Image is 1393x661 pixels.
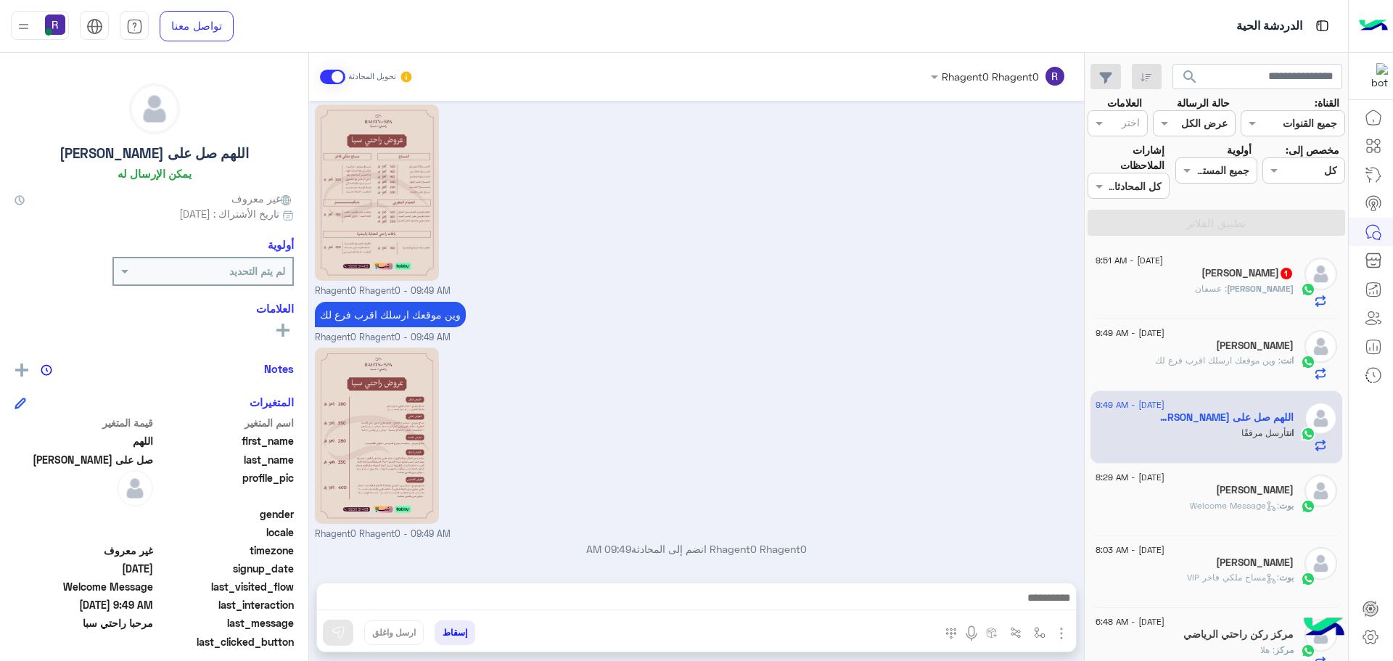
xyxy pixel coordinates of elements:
[1181,68,1199,86] span: search
[1279,500,1294,511] span: بوت
[1301,572,1315,586] img: WhatsApp
[156,579,295,594] span: last_visited_flow
[15,452,153,467] span: صل على سيدنا محمد
[315,348,440,524] img: 2KfZhNio2KfZgtin2KouanBn.jpg
[1236,17,1302,36] p: الدردشة الحية
[118,167,192,180] h6: يمكن الإرسال له
[1281,268,1292,279] span: 1
[15,302,294,315] h6: العلامات
[315,331,451,345] span: Rhagent0 Rhagent0 - 09:49 AM
[1227,283,1294,294] span: [PERSON_NAME]
[156,470,295,504] span: profile_pic
[315,527,451,541] span: Rhagent0 Rhagent0 - 09:49 AM
[331,625,345,640] img: send message
[1301,427,1315,441] img: WhatsApp
[1096,471,1164,484] span: [DATE] - 8:29 AM
[41,364,52,376] img: notes
[1201,267,1294,279] h5: Mohamed Farouk
[1088,142,1164,173] label: إشارات الملاحظات
[15,433,153,448] span: اللهم
[1028,620,1052,644] button: select flow
[1301,355,1315,369] img: WhatsApp
[315,104,440,281] img: 2KfZhNmF2LPYp9isLmpwZw%3D%3D.jpg
[1304,330,1337,363] img: defaultAdmin.png
[1313,17,1331,35] img: tab
[1187,572,1279,583] span: : مساج ملكي فاخر VIP
[963,625,980,642] img: send voice note
[1107,95,1142,110] label: العلامات
[586,543,631,555] span: 09:49 AM
[15,634,153,649] span: null
[1286,142,1339,157] label: مخصص إلى:
[1281,355,1294,366] span: انت
[1299,603,1349,654] img: hulul-logo.png
[1286,427,1294,438] span: انت
[156,452,295,467] span: last_name
[156,506,295,522] span: gender
[1195,283,1227,294] span: عسفان
[231,191,294,206] span: غير معروف
[15,17,33,36] img: profile
[1088,210,1345,236] button: تطبيق الفلاتر
[1096,543,1164,557] span: [DATE] - 8:03 AM
[1096,327,1164,340] span: [DATE] - 9:49 AM
[126,18,143,35] img: tab
[15,415,153,430] span: قيمة المتغير
[1275,644,1294,655] span: مركز
[1304,258,1337,290] img: defaultAdmin.png
[156,561,295,576] span: signup_date
[156,615,295,631] span: last_message
[156,415,295,430] span: اسم المتغير
[156,543,295,558] span: timezone
[15,364,28,377] img: add
[15,615,153,631] span: مرحبا راحتي سبا
[1172,64,1208,95] button: search
[945,628,957,639] img: make a call
[315,541,1079,557] p: Rhagent0 Rhagent0 انضم إلى المحادثة
[1241,427,1286,438] span: أرسل مرفقًا
[120,11,149,41] a: tab
[1301,644,1315,658] img: WhatsApp
[264,362,294,375] h6: Notes
[1304,475,1337,507] img: defaultAdmin.png
[1096,615,1164,628] span: [DATE] - 6:48 AM
[130,84,179,134] img: defaultAdmin.png
[1216,340,1294,352] h5: السعيدي
[117,470,153,506] img: defaultAdmin.png
[348,71,396,83] small: تحويل المحادثة
[1190,500,1279,511] span: : Welcome Message
[1183,628,1294,641] h5: مركز ركن راحتي الرياضي
[1304,402,1337,435] img: defaultAdmin.png
[1155,411,1294,424] h5: اللهم صل على سيدنا محمد
[250,395,294,408] h6: المتغيرات
[156,597,295,612] span: last_interaction
[156,634,295,649] span: last_clicked_button
[268,238,294,251] h6: أولوية
[45,15,65,35] img: userImage
[1279,572,1294,583] span: بوت
[315,284,451,298] span: Rhagent0 Rhagent0 - 09:49 AM
[59,145,249,162] h5: اللهم صل على [PERSON_NAME]
[179,206,279,221] span: تاريخ الأشتراك : [DATE]
[86,18,103,35] img: tab
[1301,282,1315,297] img: WhatsApp
[160,11,234,41] a: تواصل معنا
[980,620,1004,644] button: create order
[364,620,424,645] button: ارسل واغلق
[435,620,475,645] button: إسقاط
[315,302,466,327] p: 4/9/2025, 9:49 AM
[1301,499,1315,514] img: WhatsApp
[1216,484,1294,496] h5: Omar
[1010,627,1022,639] img: Trigger scenario
[15,525,153,540] span: null
[156,433,295,448] span: first_name
[15,597,153,612] span: 2025-09-04T06:49:52.9623527Z
[1155,355,1281,366] span: وين موقعك ارسلك اقرب فرع لك
[15,561,153,576] span: 2025-09-04T05:09:55.667Z
[986,627,998,639] img: create order
[15,579,153,594] span: Welcome Message
[1177,95,1230,110] label: حالة الرسالة
[1034,627,1045,639] img: select flow
[1216,557,1294,569] h5: حبيب قاسم
[156,525,295,540] span: locale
